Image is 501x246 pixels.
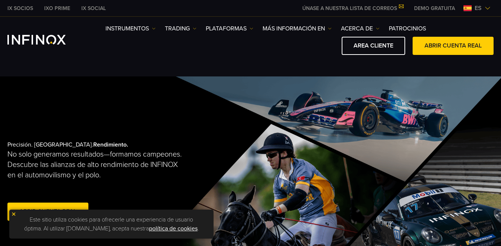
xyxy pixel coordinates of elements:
a: INFINOX [2,4,39,12]
a: Instrumentos [105,24,156,33]
a: ÚNASE A NUESTRA LISTA DE CORREOS [297,5,409,12]
a: Abrir cuenta real [7,203,88,221]
a: política de cookies [149,225,198,232]
a: ABRIR CUENTA REAL [413,37,494,55]
a: Patrocinios [389,24,426,33]
a: PLATAFORMAS [206,24,253,33]
p: No solo generamos resultados—formamos campeones. Descubre las alianzas de alto rendimiento de INF... [7,149,182,180]
div: Precisión. [GEOGRAPHIC_DATA]. [7,129,226,234]
a: INFINOX Logo [7,35,83,45]
img: yellow close icon [11,211,16,217]
a: INFINOX [76,4,111,12]
a: TRADING [165,24,196,33]
a: AREA CLIENTE [342,37,405,55]
a: Más información en [263,24,332,33]
span: es [472,4,485,13]
a: ACERCA DE [341,24,380,33]
a: INFINOX MENU [409,4,461,12]
strong: Rendimiento. [93,141,128,148]
a: INFINOX [39,4,76,12]
p: Este sitio utiliza cookies para ofrecerle una experiencia de usuario óptima. Al utilizar [DOMAIN_... [13,213,210,235]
